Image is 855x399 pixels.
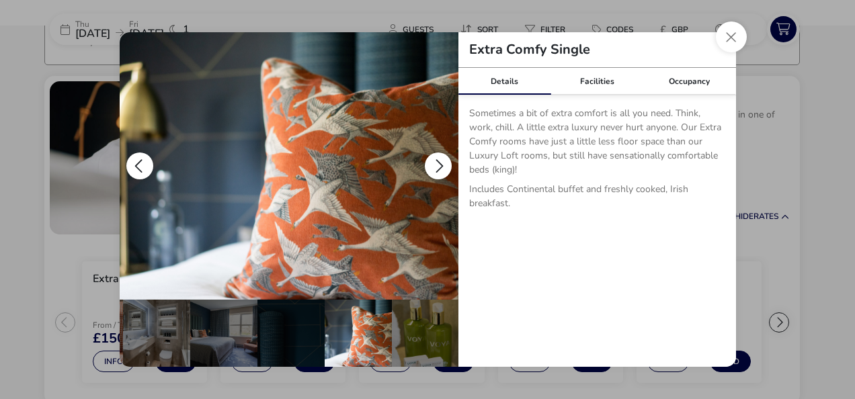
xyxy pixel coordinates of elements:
[716,21,747,52] button: Close dialog
[643,68,736,95] div: Occupancy
[469,106,725,182] p: Sometimes a bit of extra comfort is all you need. Think, work, chill. A little extra luxury never...
[551,68,643,95] div: Facilities
[120,32,736,367] div: details
[120,32,458,300] img: b3433c21c6a242fa3abfaea5e53e546e7781c49222ec0be3a07c3e179ed92442
[469,182,725,216] p: Includes Continental buffet and freshly cooked, Irish breakfast.
[458,43,601,56] h2: Extra Comfy Single
[458,68,551,95] div: Details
